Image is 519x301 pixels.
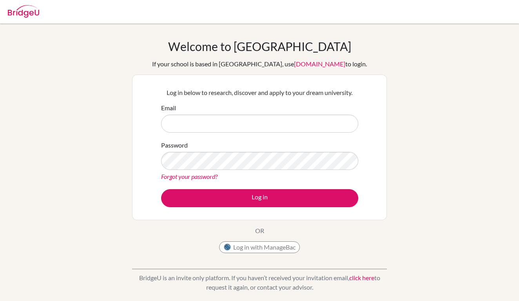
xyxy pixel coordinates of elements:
p: Log in below to research, discover and apply to your dream university. [161,88,358,97]
a: Forgot your password? [161,173,218,180]
p: OR [255,226,264,235]
label: Email [161,103,176,113]
label: Password [161,140,188,150]
div: If your school is based in [GEOGRAPHIC_DATA], use to login. [152,59,367,69]
a: [DOMAIN_NAME] [294,60,345,67]
button: Log in [161,189,358,207]
h1: Welcome to [GEOGRAPHIC_DATA] [168,39,351,53]
p: BridgeU is an invite only platform. If you haven’t received your invitation email, to request it ... [132,273,387,292]
img: Bridge-U [8,5,39,18]
button: Log in with ManageBac [219,241,300,253]
a: click here [349,274,374,281]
